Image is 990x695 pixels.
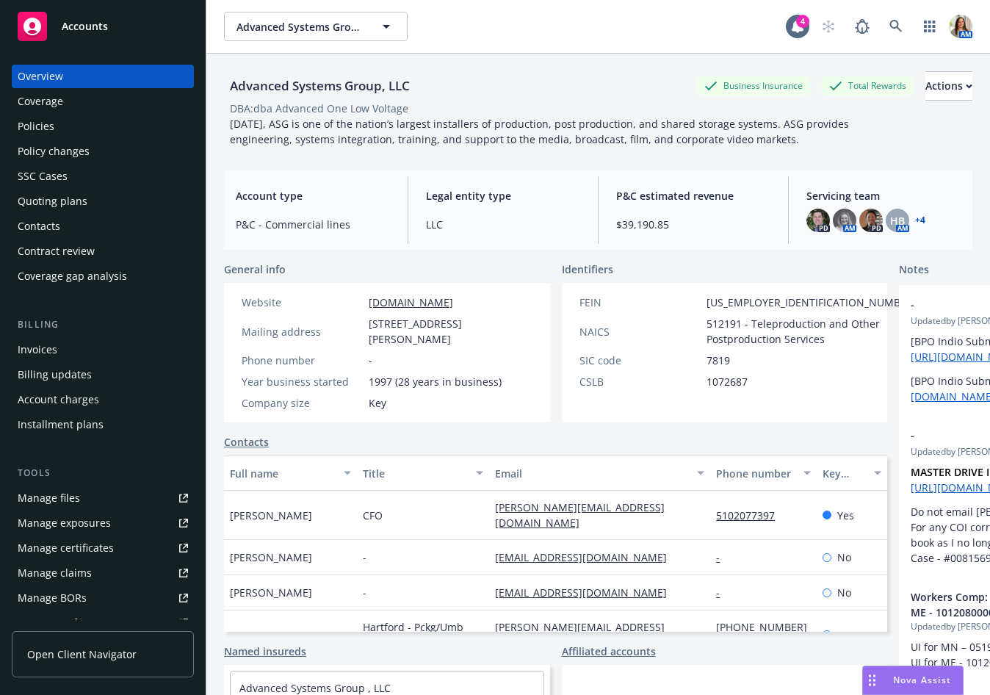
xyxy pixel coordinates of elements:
[363,550,366,565] span: -
[12,65,194,88] a: Overview
[224,262,286,277] span: General info
[236,19,364,35] span: Advanced Systems Group, LLC
[881,12,911,41] a: Search
[579,353,701,368] div: SIC code
[18,338,57,361] div: Invoices
[579,324,701,339] div: NAICS
[18,190,87,213] div: Quoting plans
[18,240,95,263] div: Contract review
[224,76,416,96] div: Advanced Systems Group, LLC
[18,388,99,411] div: Account charges
[707,353,730,368] span: 7819
[18,264,127,288] div: Coverage gap analysis
[863,666,881,694] div: Drag to move
[236,217,390,232] span: P&C - Commercial lines
[224,434,269,450] a: Contacts
[562,262,613,277] span: Identifiers
[363,619,484,650] span: Hartford - Pckg/Umb Billing Rep
[363,466,468,481] div: Title
[716,508,787,522] a: 5102077397
[12,215,194,238] a: Contacts
[369,295,453,309] a: [DOMAIN_NAME]
[18,363,92,386] div: Billing updates
[18,215,60,238] div: Contacts
[12,511,194,535] a: Manage exposures
[12,165,194,188] a: SSC Cases
[242,295,363,310] div: Website
[12,240,194,263] a: Contract review
[62,21,108,32] span: Accounts
[242,353,363,368] div: Phone number
[890,213,905,228] span: HB
[230,466,335,481] div: Full name
[27,647,137,662] span: Open Client Navigator
[242,395,363,411] div: Company size
[806,209,830,232] img: photo
[817,455,887,491] button: Key contact
[495,550,679,564] a: [EMAIL_ADDRESS][DOMAIN_NAME]
[837,585,851,600] span: No
[369,374,502,389] span: 1997 (28 years in business)
[236,188,390,204] span: Account type
[814,12,843,41] a: Start snowing
[230,627,312,643] span: [PERSON_NAME]
[837,508,854,523] span: Yes
[837,550,851,565] span: No
[716,586,731,599] a: -
[369,353,372,368] span: -
[369,395,386,411] span: Key
[12,115,194,138] a: Policies
[893,674,951,686] span: Nova Assist
[707,295,917,310] span: [US_EMPLOYER_IDENTIFICATION_NUMBER]
[224,644,306,659] a: Named insureds
[859,209,883,232] img: photo
[716,620,807,649] a: [PHONE_NUMBER] Ext 2103450
[242,324,363,339] div: Mailing address
[224,12,408,41] button: Advanced Systems Group, LLC
[18,611,129,635] div: Summary of insurance
[230,585,312,600] span: [PERSON_NAME]
[357,455,490,491] button: Title
[18,140,90,163] div: Policy changes
[12,317,194,332] div: Billing
[12,90,194,113] a: Coverage
[18,65,63,88] div: Overview
[899,262,929,279] span: Notes
[242,374,363,389] div: Year business started
[12,190,194,213] a: Quoting plans
[12,466,194,480] div: Tools
[18,586,87,610] div: Manage BORs
[230,550,312,565] span: [PERSON_NAME]
[12,264,194,288] a: Coverage gap analysis
[426,217,580,232] span: LLC
[12,140,194,163] a: Policy changes
[579,374,701,389] div: CSLB
[707,374,748,389] span: 1072687
[369,316,532,347] span: [STREET_ADDRESS][PERSON_NAME]
[224,455,357,491] button: Full name
[18,413,104,436] div: Installment plans
[12,586,194,610] a: Manage BORs
[18,165,68,188] div: SSC Cases
[363,508,383,523] span: CFO
[707,316,917,347] span: 512191 - Teleproduction and Other Postproduction Services
[925,72,972,100] div: Actions
[822,76,914,95] div: Total Rewards
[833,209,856,232] img: photo
[489,455,710,491] button: Email
[426,188,580,204] span: Legal entity type
[562,644,656,659] a: Affiliated accounts
[230,508,312,523] span: [PERSON_NAME]
[18,536,114,560] div: Manage certificates
[12,561,194,585] a: Manage claims
[12,486,194,510] a: Manage files
[616,188,770,204] span: P&C estimated revenue
[495,500,665,530] a: [PERSON_NAME][EMAIL_ADDRESS][DOMAIN_NAME]
[925,71,972,101] button: Actions
[915,216,925,225] a: +4
[18,115,54,138] div: Policies
[12,413,194,436] a: Installment plans
[12,536,194,560] a: Manage certificates
[18,486,80,510] div: Manage files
